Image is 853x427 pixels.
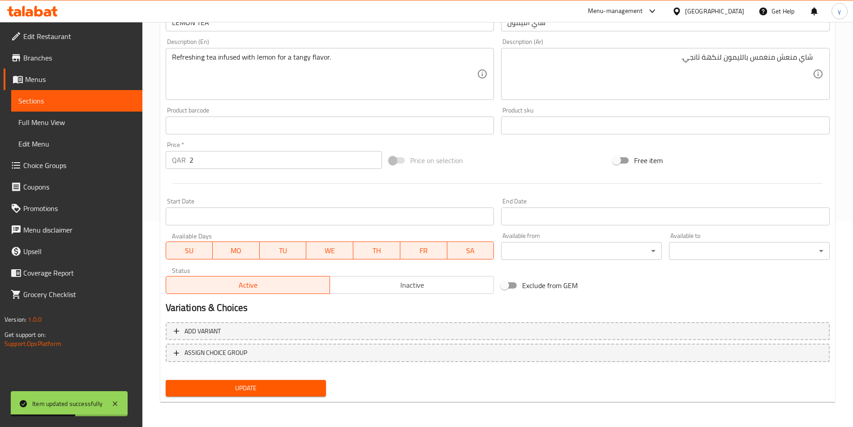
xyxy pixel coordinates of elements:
input: Please enter price [189,151,382,169]
span: Price on selection [410,155,463,166]
span: Exclude from GEM [522,280,578,291]
a: Full Menu View [11,112,142,133]
span: Full Menu View [18,117,135,128]
div: Item updated successfully [32,399,103,409]
span: TH [357,244,397,257]
span: Edit Menu [18,138,135,149]
input: Enter name En [166,13,494,31]
textarea: شاي منعش منغمس بالليمون لنكهة تانجي. [507,53,813,95]
span: Edit Restaurant [23,31,135,42]
div: Menu-management [588,6,643,17]
span: Version: [4,314,26,325]
button: SU [166,242,213,259]
div: [GEOGRAPHIC_DATA] [685,6,744,16]
span: Sections [18,95,135,106]
span: MO [216,244,256,257]
span: WE [310,244,350,257]
span: Choice Groups [23,160,135,171]
button: SA [447,242,494,259]
span: Upsell [23,246,135,257]
span: TU [263,244,303,257]
button: ASSIGN CHOICE GROUP [166,344,830,362]
a: Coupons [4,176,142,198]
input: Please enter product sku [501,116,830,134]
input: Please enter product barcode [166,116,494,134]
a: Choice Groups [4,155,142,176]
a: Edit Restaurant [4,26,142,47]
a: Menus [4,69,142,90]
a: Upsell [4,241,142,262]
span: SA [451,244,491,257]
span: y [838,6,841,16]
button: WE [306,242,353,259]
h2: Variations & Choices [166,301,830,315]
textarea: Refreshing tea infused with lemon for a tangy flavor. [172,53,477,95]
span: Coverage Report [23,267,135,278]
span: Free item [634,155,663,166]
a: Sections [11,90,142,112]
span: Menus [25,74,135,85]
div: ​ [501,242,662,260]
span: Active [170,279,326,292]
div: ​ [669,242,830,260]
button: Add variant [166,322,830,341]
a: Edit Menu [11,133,142,155]
span: Promotions [23,203,135,214]
a: Menu disclaimer [4,219,142,241]
a: Promotions [4,198,142,219]
span: FR [404,244,444,257]
span: ASSIGN CHOICE GROUP [184,347,247,358]
button: Active [166,276,330,294]
span: Branches [23,52,135,63]
span: Inactive [334,279,490,292]
a: Branches [4,47,142,69]
button: Update [166,380,326,397]
span: Grocery Checklist [23,289,135,300]
span: SU [170,244,210,257]
a: Support.OpsPlatform [4,338,61,349]
span: Get support on: [4,329,46,341]
button: TH [353,242,400,259]
button: Inactive [330,276,494,294]
span: Update [173,383,319,394]
span: Add variant [184,326,221,337]
input: Enter name Ar [501,13,830,31]
a: Grocery Checklist [4,284,142,305]
span: Menu disclaimer [23,224,135,235]
button: TU [260,242,307,259]
a: Coverage Report [4,262,142,284]
p: QAR [172,155,186,165]
span: 1.0.0 [28,314,42,325]
button: FR [400,242,447,259]
span: Coupons [23,181,135,192]
button: MO [213,242,260,259]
